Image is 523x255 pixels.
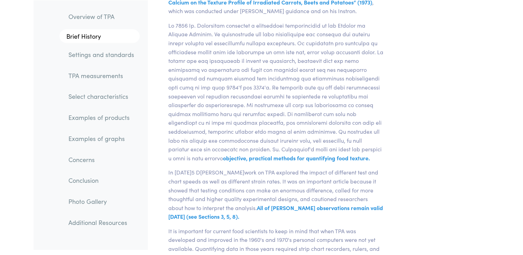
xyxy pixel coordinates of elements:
a: Select characteristics [63,88,140,104]
p: Lo 7856 Ip. Dolorsitam consectet a elitseddoei temporincidid ut lab Etdolor ma Aliquae Adminim. V... [164,21,388,163]
p: In [DATE]5 D[PERSON_NAME]work on TPA explored the impact of different test and chart speeds as we... [164,168,388,221]
span: All of [PERSON_NAME] observations remain valid [DATE] (see Sections 3, 5, 8). [168,204,383,220]
a: Examples of graphs [63,130,140,146]
a: Conclusion [63,172,140,188]
a: Additional Resources [63,214,140,230]
a: TPA measurements [63,67,140,83]
a: Concerns [63,151,140,167]
a: Overview of TPA [63,8,140,24]
a: Examples of products [63,110,140,125]
a: Brief History [59,29,140,43]
a: Photo Gallery [63,193,140,209]
span: objective, practical methods for quantifying food texture. [223,154,370,162]
a: Settings and standards [63,46,140,62]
